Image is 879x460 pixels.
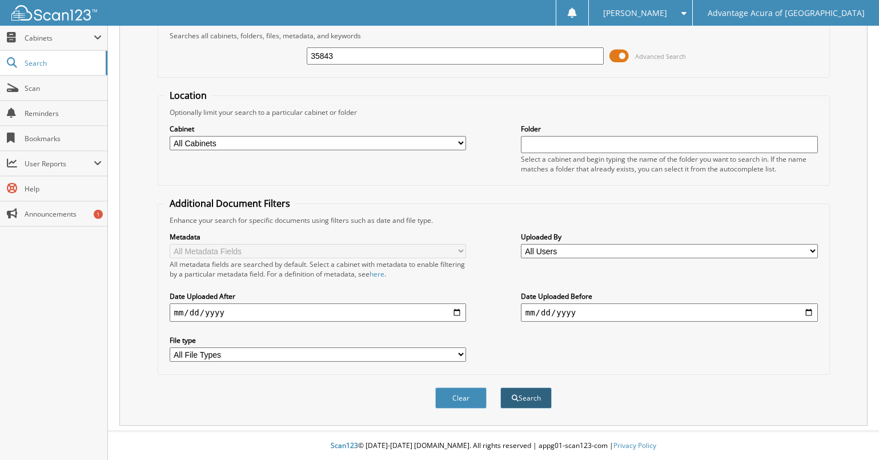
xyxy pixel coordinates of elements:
span: Search [25,58,100,68]
span: Cabinets [25,33,94,43]
a: Privacy Policy [613,441,656,450]
span: Help [25,184,102,194]
span: Scan [25,83,102,93]
span: Bookmarks [25,134,102,143]
input: end [521,303,818,322]
a: here [370,269,384,279]
div: Optionally limit your search to a particular cabinet or folder [164,107,824,117]
div: Searches all cabinets, folders, files, metadata, and keywords [164,31,824,41]
label: Date Uploaded Before [521,291,818,301]
div: Enhance your search for specific documents using filters such as date and file type. [164,215,824,225]
label: Date Uploaded After [170,291,467,301]
span: Advanced Search [635,52,686,61]
label: Metadata [170,232,467,242]
button: Clear [435,387,487,409]
label: File type [170,335,467,345]
label: Folder [521,124,818,134]
span: User Reports [25,159,94,169]
div: © [DATE]-[DATE] [DOMAIN_NAME]. All rights reserved | appg01-scan123-com | [108,432,879,460]
div: Select a cabinet and begin typing the name of the folder you want to search in. If the name match... [521,154,818,174]
img: scan123-logo-white.svg [11,5,97,21]
legend: Location [164,89,212,102]
div: All metadata fields are searched by default. Select a cabinet with metadata to enable filtering b... [170,259,467,279]
span: Announcements [25,209,102,219]
legend: Additional Document Filters [164,197,296,210]
label: Uploaded By [521,232,818,242]
span: Advantage Acura of [GEOGRAPHIC_DATA] [708,10,865,17]
span: Scan123 [331,441,358,450]
span: Reminders [25,109,102,118]
input: start [170,303,467,322]
label: Cabinet [170,124,467,134]
div: 1 [94,210,103,219]
button: Search [500,387,552,409]
span: [PERSON_NAME] [603,10,667,17]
